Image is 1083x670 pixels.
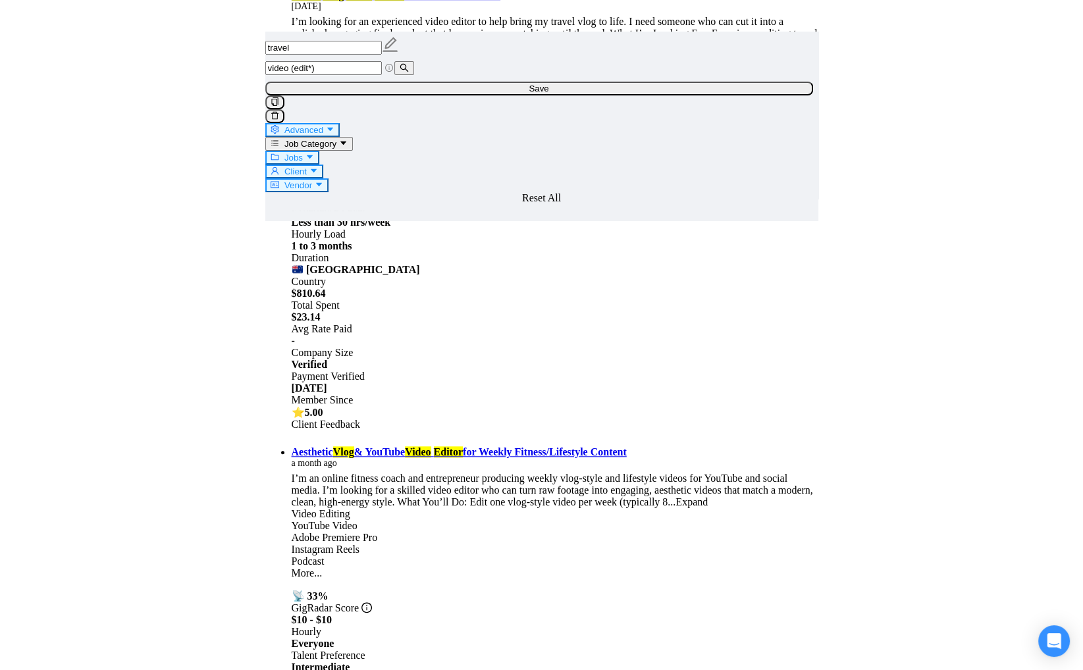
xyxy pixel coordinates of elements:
[292,508,350,519] span: Video Editing
[271,111,279,120] span: delete
[289,614,821,638] div: Hourly
[265,82,813,95] button: Save
[271,153,279,161] span: folder
[284,139,336,149] span: Job Category
[289,288,821,311] div: Total Spent
[265,41,382,55] input: Scanner name...
[394,61,413,75] button: search
[271,125,279,134] span: setting
[265,178,329,192] button: idcardVendorcaret-down
[284,125,323,135] span: Advanced
[292,359,328,370] b: Verified
[292,458,818,469] div: a month ago
[289,217,821,240] div: Hourly Load
[271,180,279,189] span: idcard
[292,311,321,322] b: $23.14
[361,602,372,613] span: info-circle
[292,335,295,346] b: -
[265,61,382,75] input: Search Freelance Jobs...
[309,167,318,175] span: caret-down
[382,36,399,53] span: edit
[289,406,821,430] div: Client Feedback
[292,1,818,12] div: [DATE]
[289,311,821,335] div: Avg Rate Paid
[326,125,334,134] span: caret-down
[522,192,561,204] a: Reset All
[265,151,320,165] button: folderJobscaret-down
[400,63,408,72] span: search
[292,473,818,508] div: I’m an online fitness coach and entrepreneur producing weekly vlog-style and lifestyle videos for...
[289,359,821,382] div: Payment Verified
[385,64,394,72] span: info-circle
[315,180,323,189] span: caret-down
[265,95,284,109] button: copy
[405,446,431,457] mark: Video
[292,217,391,228] b: Less than 30 hrs/week
[292,446,627,457] a: AestheticVlog& YouTubeVideo Editorfor Weekly Fitness/Lifestyle Content
[333,446,354,457] mark: Vlog
[289,382,821,406] div: Member Since
[292,473,813,507] span: I’m an online fitness coach and entrepreneur producing weekly vlog-style and lifestyle videos for...
[265,123,340,137] button: settingAdvancedcaret-down
[292,590,329,602] b: 📡 33%
[292,532,378,543] span: Adobe Premiere Pro
[292,638,334,649] b: Everyone
[434,446,463,457] mark: Editor
[271,97,279,106] span: copy
[292,544,360,555] span: Instagram Reels
[292,614,332,625] b: $10 - $10
[1038,625,1070,657] div: Open Intercom Messenger
[271,167,279,175] span: user
[292,264,420,275] b: [GEOGRAPHIC_DATA]
[292,407,323,418] b: ⭐️ 5.00
[284,167,307,176] span: Client
[289,240,821,264] div: Duration
[265,165,323,178] button: userClientcaret-down
[292,382,327,394] b: [DATE]
[668,496,675,507] span: ...
[292,520,357,531] span: YouTube Video
[292,240,352,251] b: 1 to 3 months
[289,264,821,288] div: Country
[289,590,821,614] div: GigRadar Score
[292,567,323,579] a: More...
[292,288,326,299] b: $ 810.64
[284,180,312,190] span: Vendor
[289,638,821,661] div: Talent Preference
[292,16,818,51] span: I’m looking for an experienced video editor to help bring my travel vlog to life. I need someone ...
[292,555,325,567] span: Podcast
[265,109,284,123] button: delete
[305,153,314,161] span: caret-down
[675,496,708,507] a: Expand
[292,264,303,274] img: 🇦🇺
[265,137,354,151] button: barsJob Categorycaret-down
[284,153,303,163] span: Jobs
[529,84,548,93] span: Save
[271,139,279,147] span: bars
[339,139,348,147] span: caret-down
[289,335,821,359] div: Company Size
